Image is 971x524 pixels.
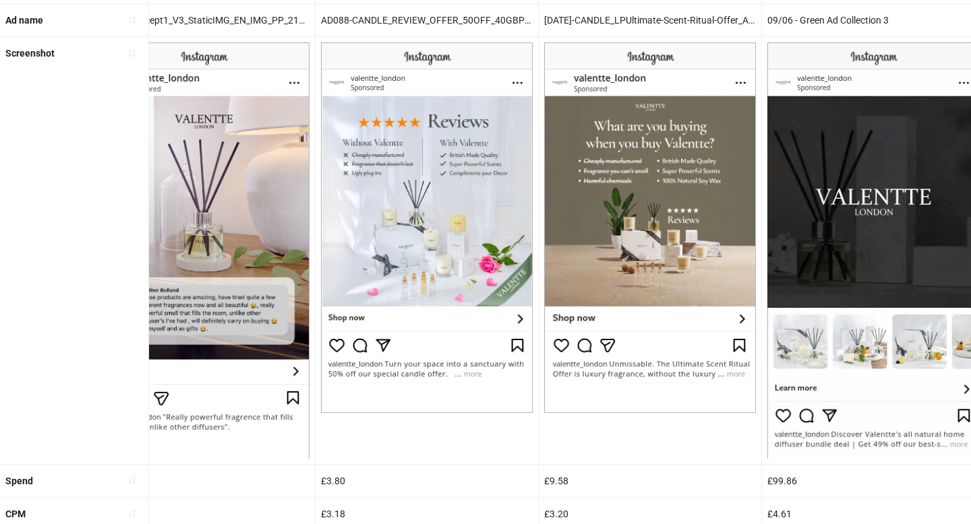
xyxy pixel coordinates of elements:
img: Screenshot 6853300458272 [544,42,756,413]
span: sort-ascending [127,509,137,518]
img: Screenshot 6851013550472 [98,42,310,458]
b: CPM [5,509,26,519]
div: £3.80 [316,465,538,497]
span: sort-ascending [127,48,137,58]
b: Spend [5,476,33,486]
div: £9.58 [539,465,761,497]
span: sort-ascending [127,15,137,25]
div: [DATE]-Concept1_V3_StaticIMG_EN_IMG_PP_21082025_ALLG_CC_SC1_None_ [92,4,315,36]
div: AD088-CANDLE_REVIEW_OFFER_50OFF_40GBP_STATIC_IMG_EN_IMG_PP_30072025_ALLG_CC_SC3_USP1_ [316,4,538,36]
img: Screenshot 6839120272072 [321,42,533,413]
span: sort-ascending [127,476,137,485]
b: Screenshot [5,48,55,59]
b: Ad name [5,15,43,26]
div: [DATE]-CANDLE_LPUltimate-Scent-Ritual-Offer_AutumnPackOffer-whatareyoubuyingwhenyoubuyValentte-Of... [539,4,761,36]
div: £11.36 [92,465,315,497]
